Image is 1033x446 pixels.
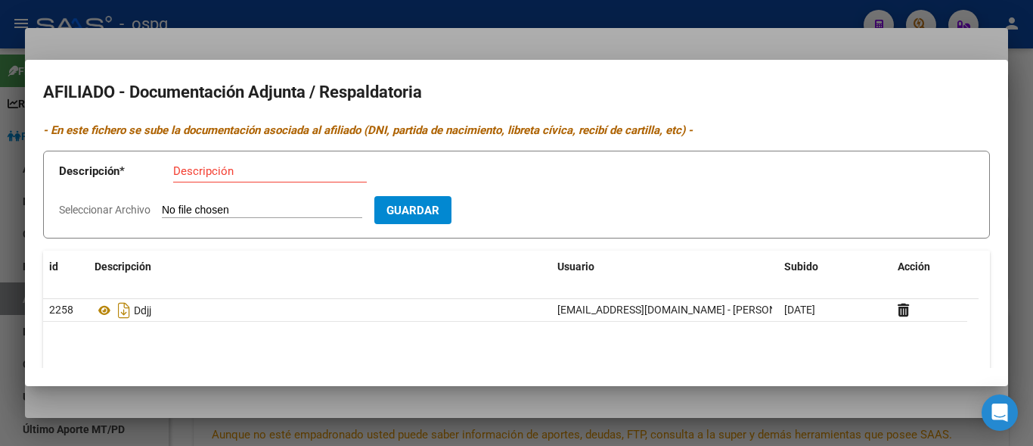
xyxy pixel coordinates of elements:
span: Usuario [557,260,594,273]
span: Guardar [386,204,439,217]
span: [DATE] [784,304,815,316]
span: Descripción [95,260,151,273]
h2: AFILIADO - Documentación Adjunta / Respaldatoria [43,78,990,107]
span: [EMAIL_ADDRESS][DOMAIN_NAME] - [PERSON_NAME] [557,304,814,316]
datatable-header-cell: id [43,251,88,283]
div: Open Intercom Messenger [982,395,1018,431]
i: - En este fichero se sube la documentación asociada al afiliado (DNI, partida de nacimiento, libr... [43,123,693,137]
span: Ddjj [134,304,151,317]
span: id [49,260,58,273]
datatable-header-cell: Descripción [88,251,551,283]
span: Seleccionar Archivo [59,204,150,216]
datatable-header-cell: Usuario [551,251,778,283]
p: Descripción [59,163,173,180]
button: Guardar [374,196,451,224]
datatable-header-cell: Acción [892,251,967,283]
span: 2258 [49,304,73,316]
datatable-header-cell: Subido [778,251,892,283]
span: Acción [898,260,930,273]
i: Descargar documento [114,298,134,323]
span: Subido [784,260,818,273]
